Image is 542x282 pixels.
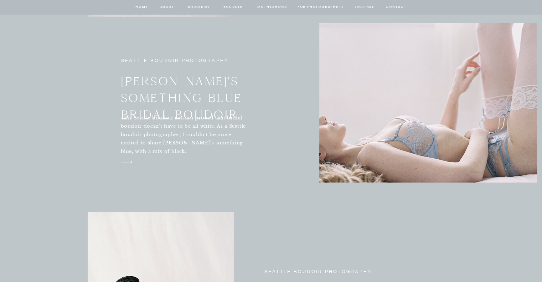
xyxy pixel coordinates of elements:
h2: Seattle Boudoir PhotographY [121,57,242,65]
a: about [160,4,175,10]
a: [PERSON_NAME]'s Something Blue Bridal Boudoir [121,73,293,109]
a: home [135,4,149,10]
a: journal [353,4,376,10]
a: This Seattle boudoir session proved that bridal boudoir doesn't have to be all white. As a Seattl... [121,114,247,157]
h2: Seattle Boudoir PhotographY [264,268,379,278]
a: Weddings [187,4,211,10]
a: Motherhood [257,4,287,10]
a: contact [385,4,408,10]
a: for photographers [298,4,344,10]
a: BOUDOIR [223,4,243,10]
